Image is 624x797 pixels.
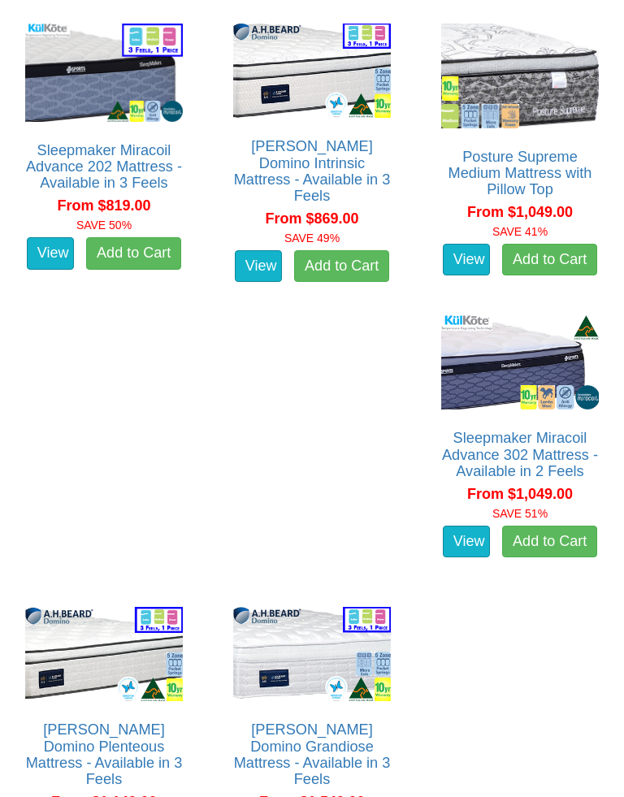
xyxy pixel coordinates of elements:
[443,244,490,276] a: View
[86,237,181,270] a: Add to Cart
[265,210,358,227] span: From $869.00
[229,19,395,122] img: A.H Beard Domino Intrinsic Mattress - Available in 3 Feels
[437,19,603,132] img: Posture Supreme Medium Mattress with Pillow Top
[448,149,592,197] a: Posture Supreme Medium Mattress with Pillow Top
[27,237,74,270] a: View
[492,507,548,520] font: SAVE 51%
[234,721,391,786] a: [PERSON_NAME] Domino Grandiose Mattress - Available in 3 Feels
[492,225,548,238] font: SAVE 41%
[294,250,389,283] a: Add to Cart
[442,430,598,479] a: Sleepmaker Miracoil Advance 302 Mattress - Available in 2 Feels
[443,526,490,558] a: View
[502,526,597,558] a: Add to Cart
[234,138,391,203] a: [PERSON_NAME] Domino Intrinsic Mattress - Available in 3 Feels
[26,721,183,786] a: [PERSON_NAME] Domino Plenteous Mattress - Available in 3 Feels
[21,19,187,126] img: Sleepmaker Miracoil Advance 202 Mattress - Available in 3 Feels
[467,204,573,220] span: From $1,049.00
[235,250,282,283] a: View
[57,197,150,214] span: From $819.00
[26,142,182,191] a: Sleepmaker Miracoil Advance 202 Mattress - Available in 3 Feels
[76,219,132,232] font: SAVE 50%
[284,232,340,245] font: SAVE 49%
[229,603,395,705] img: A.H Beard Domino Grandiose Mattress - Available in 3 Feels
[21,603,187,705] img: A.H Beard Domino Plenteous Mattress - Available in 3 Feels
[502,244,597,276] a: Add to Cart
[467,486,573,502] span: From $1,049.00
[437,311,603,414] img: Sleepmaker Miracoil Advance 302 Mattress - Available in 2 Feels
